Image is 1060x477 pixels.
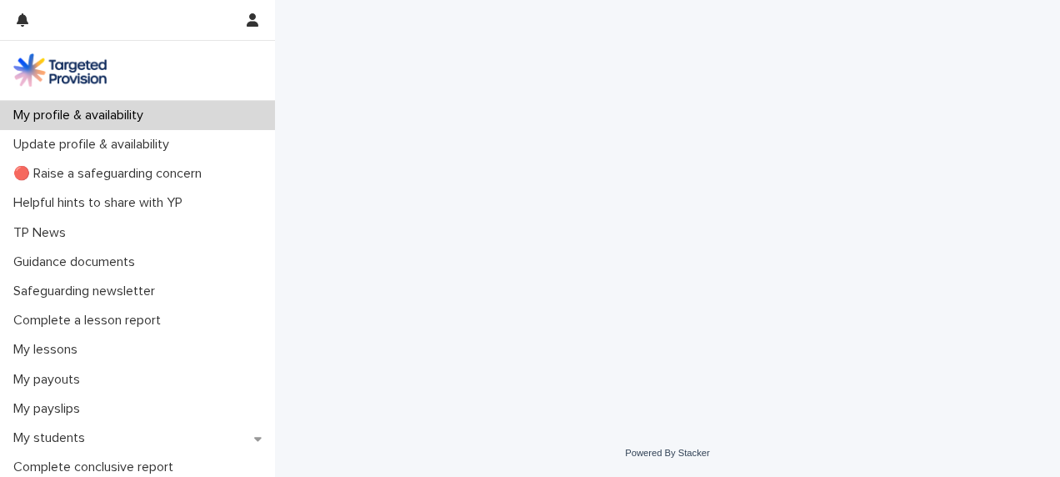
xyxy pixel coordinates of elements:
[7,254,148,270] p: Guidance documents
[7,137,182,153] p: Update profile & availability
[13,53,107,87] img: M5nRWzHhSzIhMunXDL62
[7,166,215,182] p: 🔴 Raise a safeguarding concern
[625,448,709,458] a: Powered By Stacker
[7,401,93,417] p: My payslips
[7,195,196,211] p: Helpful hints to share with YP
[7,459,187,475] p: Complete conclusive report
[7,342,91,358] p: My lessons
[7,430,98,446] p: My students
[7,284,168,299] p: Safeguarding newsletter
[7,313,174,329] p: Complete a lesson report
[7,225,79,241] p: TP News
[7,108,157,123] p: My profile & availability
[7,372,93,388] p: My payouts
